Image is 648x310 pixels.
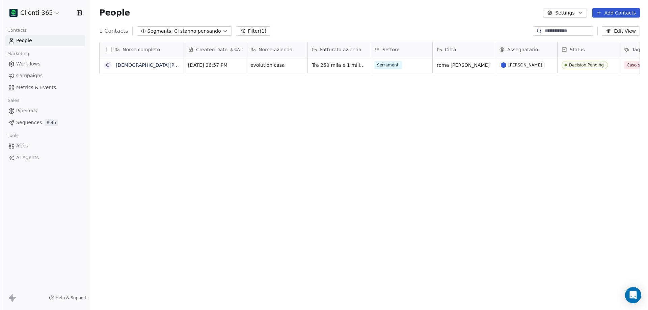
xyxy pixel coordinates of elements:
[320,46,361,53] span: Fatturato azienda
[116,62,209,68] a: [DEMOGRAPHIC_DATA][PERSON_NAME]
[308,42,370,57] div: Fatturato azienda
[5,131,21,141] span: Tools
[16,142,28,149] span: Apps
[508,63,542,67] div: [PERSON_NAME]
[625,287,641,303] div: Open Intercom Messenger
[9,9,18,17] img: clienti365-logo-quadrato-negativo.png
[5,140,85,151] a: Apps
[5,117,85,128] a: SequencesBeta
[259,46,293,53] span: Nome azienda
[592,8,640,18] button: Add Contacts
[4,25,30,35] span: Contacts
[16,154,39,161] span: AI Agents
[602,26,640,36] button: Edit View
[370,42,432,57] div: Settore
[433,42,495,57] div: Città
[16,119,42,126] span: Sequences
[20,8,53,17] span: Clienti 365
[100,57,184,299] div: grid
[174,28,221,35] span: Ci stanno pensando
[56,295,87,301] span: Help & Support
[5,152,85,163] a: AI Agents
[196,46,227,53] span: Created Date
[312,62,366,68] span: Tra 250 mila e 1 milione €/anno
[5,35,85,46] a: People
[16,60,40,67] span: Workflows
[234,47,242,52] span: CAT
[16,37,32,44] span: People
[437,62,491,68] span: roma [PERSON_NAME]
[495,42,557,57] div: Assegnatario
[5,82,85,93] a: Metrics & Events
[4,49,32,59] span: Marketing
[246,42,307,57] div: Nome azienda
[445,46,456,53] span: Città
[507,46,538,53] span: Assegnatario
[106,62,109,69] div: C
[8,7,61,19] button: Clienti 365
[16,84,56,91] span: Metrics & Events
[5,70,85,81] a: Campaigns
[99,8,130,18] span: People
[236,26,271,36] button: Filter(1)
[188,62,242,68] span: [DATE] 06:57 PM
[558,42,620,57] div: Status
[570,46,585,53] span: Status
[45,119,58,126] span: Beta
[632,46,643,53] span: Tags
[147,28,173,35] span: Segments:
[16,107,37,114] span: Pipelines
[569,63,604,67] div: Decision Pending
[5,95,22,106] span: Sales
[99,27,128,35] span: 1 Contacts
[382,46,400,53] span: Settore
[49,295,87,301] a: Help & Support
[5,105,85,116] a: Pipelines
[184,42,246,57] div: Created DateCAT
[374,61,402,69] span: Serramenti
[100,42,184,57] div: Nome completo
[5,58,85,69] a: Workflows
[250,62,303,68] span: evolution casa
[16,72,43,79] span: Campaigns
[123,46,160,53] span: Nome completo
[543,8,587,18] button: Settings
